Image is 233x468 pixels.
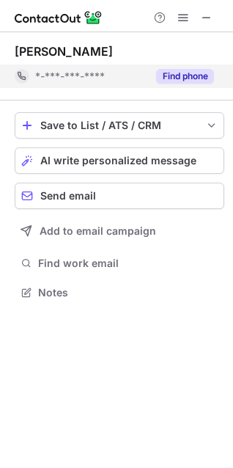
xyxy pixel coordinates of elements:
button: Send email [15,183,224,209]
button: Reveal Button [156,69,214,84]
span: Notes [38,286,218,299]
button: Find work email [15,253,224,274]
button: save-profile-one-click [15,112,224,139]
span: Send email [40,190,96,202]
span: AI write personalized message [40,155,196,167]
span: Find work email [38,257,218,270]
span: Add to email campaign [40,225,156,237]
button: Add to email campaign [15,218,224,244]
div: Save to List / ATS / CRM [40,120,199,131]
img: ContactOut v5.3.10 [15,9,103,26]
button: Notes [15,282,224,303]
div: [PERSON_NAME] [15,44,113,59]
button: AI write personalized message [15,147,224,174]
